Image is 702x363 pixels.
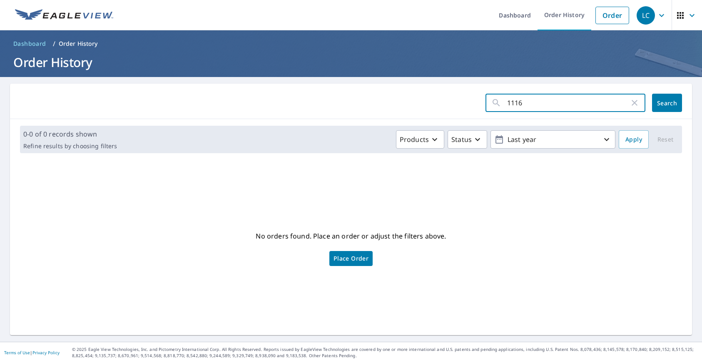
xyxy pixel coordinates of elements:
[400,134,429,144] p: Products
[32,350,60,356] a: Privacy Policy
[23,142,117,150] p: Refine results by choosing filters
[504,132,602,147] p: Last year
[652,94,682,112] button: Search
[10,37,692,50] nav: breadcrumb
[4,350,30,356] a: Terms of Use
[595,7,629,24] a: Order
[53,39,55,49] li: /
[507,91,630,114] input: Address, Report #, Claim ID, etc.
[15,9,113,22] img: EV Logo
[23,129,117,139] p: 0-0 of 0 records shown
[625,134,642,145] span: Apply
[329,251,373,266] a: Place Order
[637,6,655,25] div: LC
[256,229,446,243] p: No orders found. Place an order or adjust the filters above.
[619,130,649,149] button: Apply
[396,130,444,149] button: Products
[10,54,692,71] h1: Order History
[659,99,675,107] span: Search
[448,130,487,149] button: Status
[59,40,98,48] p: Order History
[4,350,60,355] p: |
[13,40,46,48] span: Dashboard
[10,37,50,50] a: Dashboard
[451,134,472,144] p: Status
[72,346,698,359] p: © 2025 Eagle View Technologies, Inc. and Pictometry International Corp. All Rights Reserved. Repo...
[334,256,368,261] span: Place Order
[490,130,615,149] button: Last year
